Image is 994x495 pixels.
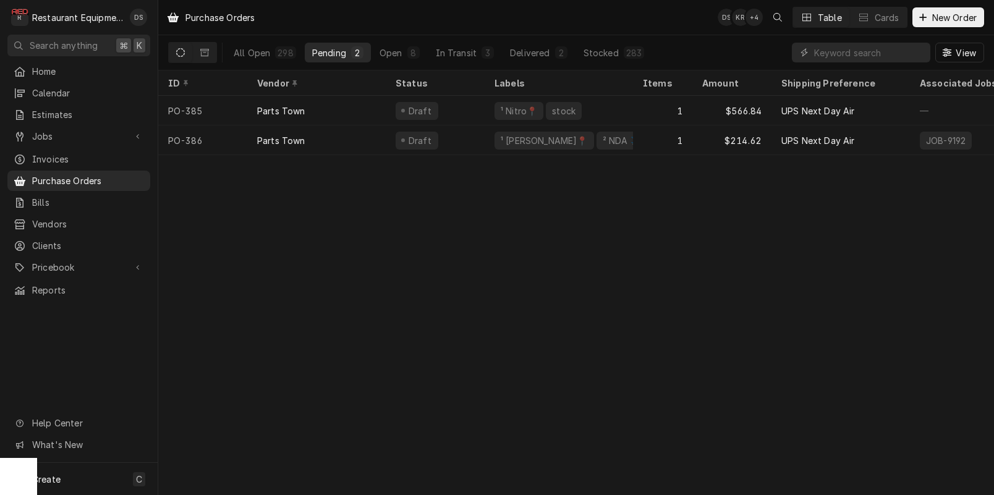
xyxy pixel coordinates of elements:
[510,46,550,59] div: Delivered
[396,77,472,90] div: Status
[732,9,749,26] div: KR
[234,46,270,59] div: All Open
[732,9,749,26] div: Kelli Robinette's Avatar
[130,9,147,26] div: DS
[643,77,680,90] div: Items
[32,153,144,166] span: Invoices
[925,134,967,147] div: JOB-9192
[32,130,125,143] span: Jobs
[410,46,417,59] div: 8
[633,96,692,125] div: 1
[7,214,150,234] a: Vendors
[633,125,692,155] div: 1
[257,134,305,147] div: Parts Town
[912,7,984,27] button: New Order
[484,46,491,59] div: 3
[935,43,984,62] button: View
[168,77,235,90] div: ID
[32,65,144,78] span: Home
[7,413,150,433] a: Go to Help Center
[692,125,771,155] div: $214.62
[702,77,759,90] div: Amount
[692,96,771,125] div: $566.84
[781,104,855,117] div: UPS Next Day Air
[781,134,855,147] div: UPS Next Day Air
[312,46,346,59] div: Pending
[119,39,128,52] span: ⌘
[158,96,247,125] div: PO-385
[32,87,144,99] span: Calendar
[558,46,565,59] div: 2
[7,257,150,277] a: Go to Pricebook
[436,46,477,59] div: In Transit
[32,438,143,451] span: What's New
[32,417,143,429] span: Help Center
[11,9,28,26] div: Restaurant Equipment Diagnostics's Avatar
[136,473,142,486] span: C
[584,46,619,59] div: Stocked
[32,239,144,252] span: Clients
[7,83,150,103] a: Calendar
[354,46,361,59] div: 2
[601,134,642,147] div: ² NDA ✈️
[7,171,150,191] a: Purchase Orders
[7,149,150,169] a: Invoices
[7,126,150,146] a: Go to Jobs
[257,77,373,90] div: Vendor
[278,46,293,59] div: 298
[32,174,144,187] span: Purchase Orders
[32,108,144,121] span: Estimates
[551,104,577,117] div: stock
[930,11,979,24] span: New Order
[32,11,123,24] div: Restaurant Equipment Diagnostics
[7,104,150,125] a: Estimates
[7,61,150,82] a: Home
[137,39,142,52] span: K
[130,9,147,26] div: Derek Stewart's Avatar
[407,134,433,147] div: Draft
[32,218,144,231] span: Vendors
[781,77,900,90] div: Shipping Preference
[499,134,589,147] div: ¹ [PERSON_NAME]📍
[953,46,979,59] span: View
[768,7,788,27] button: Open search
[499,104,538,117] div: ¹ Nitro📍
[875,11,899,24] div: Cards
[745,9,763,26] div: + 4
[32,284,144,297] span: Reports
[718,9,735,26] div: Derek Stewart's Avatar
[11,9,28,26] div: R
[407,104,433,117] div: Draft
[7,280,150,300] a: Reports
[626,46,642,59] div: 283
[818,11,842,24] div: Table
[32,261,125,274] span: Pricebook
[7,192,150,213] a: Bills
[814,43,924,62] input: Keyword search
[7,235,150,256] a: Clients
[32,474,61,484] span: Create
[257,104,305,117] div: Parts Town
[30,39,98,52] span: Search anything
[7,434,150,455] a: Go to What's New
[495,77,623,90] div: Labels
[380,46,402,59] div: Open
[7,35,150,56] button: Search anything⌘K
[718,9,735,26] div: DS
[158,125,247,155] div: PO-386
[32,196,144,209] span: Bills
